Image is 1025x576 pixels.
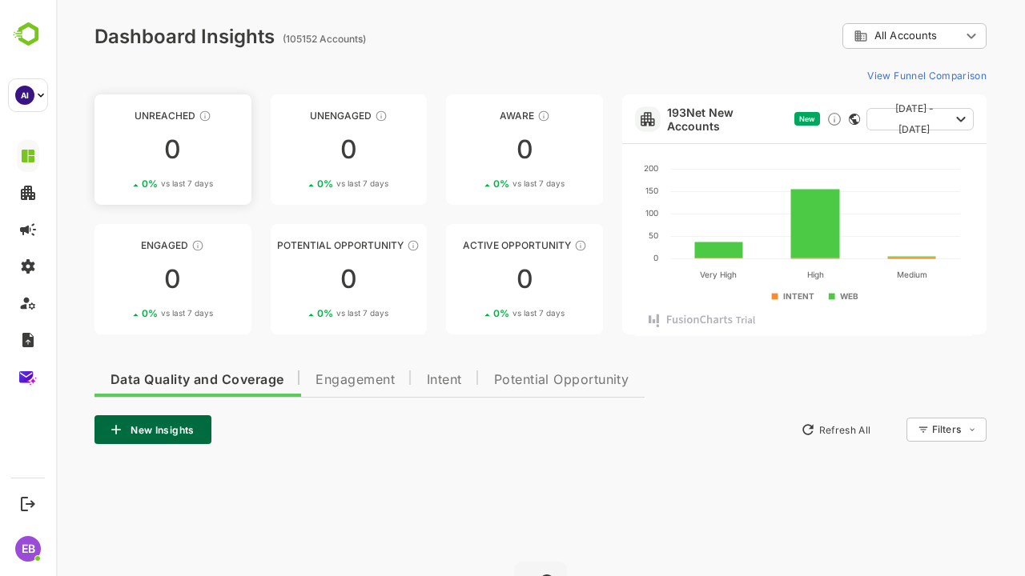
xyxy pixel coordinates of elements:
span: [DATE] - [DATE] [823,98,894,140]
div: All Accounts [786,21,931,52]
div: Unreached [38,110,195,122]
a: EngagedThese accounts are warm, further nurturing would qualify them to MQAs00%vs last 7 days [38,224,195,334]
text: 50 [593,230,602,240]
div: 0 [215,266,372,292]
div: 0 % [437,178,508,190]
a: UnengagedThese accounts have not shown enough engagement and need nurturing00%vs last 7 days [215,94,372,205]
ag: (105152 Accounts) [227,33,315,45]
img: BambooboxLogoMark.f1c84d78b4c51b1a7b5f700c9845e183.svg [8,19,49,50]
div: 0 % [86,178,157,190]
text: 200 [588,163,602,173]
span: Intent [371,374,406,386]
div: EB [15,536,41,562]
a: 193Net New Accounts [611,106,732,133]
div: These accounts have not been engaged with for a defined time period [143,110,155,122]
span: New [743,114,759,123]
span: vs last 7 days [280,178,332,190]
div: Dashboard Insights [38,25,219,48]
a: Potential OpportunityThese accounts are MQAs and can be passed on to Inside Sales00%vs last 7 days [215,224,372,334]
div: These accounts have open opportunities which might be at any of the Sales Stages [518,239,531,252]
div: 0 [38,266,195,292]
div: AI [15,86,34,105]
text: 0 [597,253,602,262]
div: 0 [390,266,547,292]
div: 0 [215,137,372,162]
div: 0 [38,137,195,162]
span: vs last 7 days [456,307,508,319]
div: All Accounts [798,29,905,43]
span: Engagement [259,374,339,386]
div: Potential Opportunity [215,239,372,251]
text: 100 [589,208,602,218]
div: Filters [876,423,905,435]
a: UnreachedThese accounts have not been engaged with for a defined time period00%vs last 7 days [38,94,195,205]
div: 0 % [437,307,508,319]
button: [DATE] - [DATE] [810,108,918,130]
div: This card does not support filter and segments [793,114,804,125]
div: Unengaged [215,110,372,122]
text: Very High [644,270,681,280]
button: Logout [17,493,38,514]
span: vs last 7 days [105,307,157,319]
div: 0 % [86,307,157,319]
div: Aware [390,110,547,122]
text: 150 [589,186,602,195]
div: 0 % [261,178,332,190]
span: Data Quality and Coverage [54,374,227,386]
button: New Insights [38,415,155,444]
text: Medium [841,270,871,279]
div: Engaged [38,239,195,251]
a: Active OpportunityThese accounts have open opportunities which might be at any of the Sales Stage... [390,224,547,334]
span: vs last 7 days [456,178,508,190]
button: View Funnel Comparison [805,62,931,88]
button: Refresh All [738,417,822,442]
div: Discover new ICP-fit accounts showing engagement — via intent surges, anonymous website visits, L... [770,111,786,127]
div: These accounts have not shown enough engagement and need nurturing [319,110,332,122]
span: vs last 7 days [105,178,157,190]
text: High [751,270,768,280]
div: 0 % [261,307,332,319]
span: All Accounts [818,30,881,42]
span: vs last 7 days [280,307,332,319]
div: 0 [390,137,547,162]
div: These accounts are warm, further nurturing would qualify them to MQAs [135,239,148,252]
div: Filters [874,415,931,444]
div: Active Opportunity [390,239,547,251]
div: These accounts have just entered the buying cycle and need further nurturing [481,110,494,122]
div: These accounts are MQAs and can be passed on to Inside Sales [351,239,364,252]
a: AwareThese accounts have just entered the buying cycle and need further nurturing00%vs last 7 days [390,94,547,205]
span: Potential Opportunity [438,374,573,386]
